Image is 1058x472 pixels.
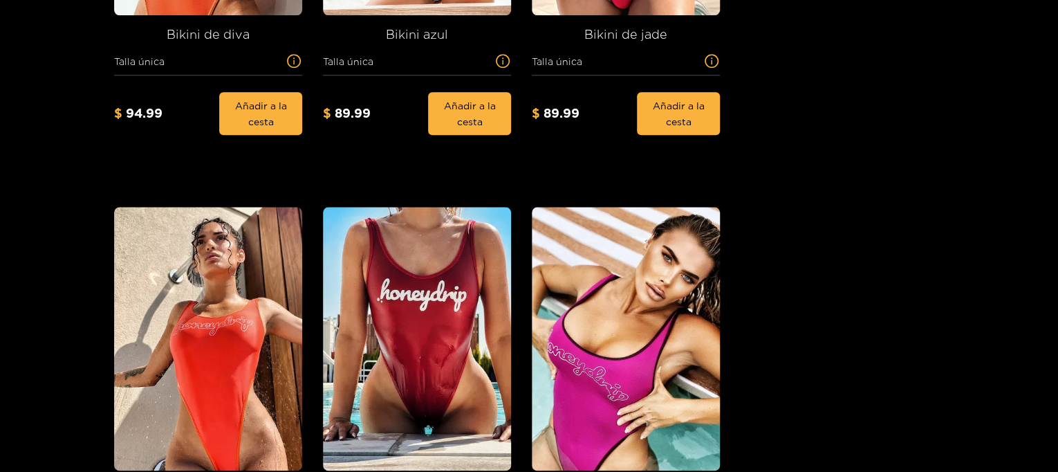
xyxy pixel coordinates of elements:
font: Talla única [532,56,582,66]
font: Talla única [114,56,165,66]
button: Añadir a la cesta [428,92,511,135]
font: $ [323,106,331,120]
font: 94.99 [126,106,163,120]
img: almacenar [114,207,312,471]
span: círculo de información [703,54,720,68]
font: Talla única [323,56,373,66]
font: Bikini de diva [167,27,250,41]
font: Añadir a la cesta [653,100,705,127]
button: Añadir a la cesta [637,92,720,135]
font: 89.99 [544,106,579,120]
font: Añadir a la cesta [444,100,496,127]
button: Añadir a la cesta [219,92,302,135]
img: almacenar [532,207,730,471]
font: $ [114,106,122,120]
font: Bikini azul [386,27,448,41]
span: círculo de información [286,54,302,68]
font: $ [532,106,540,120]
font: Añadir a la cesta [235,100,287,127]
img: almacenar [323,207,521,471]
font: 89.99 [335,106,371,120]
span: círculo de información [494,54,511,68]
font: Bikini de jade [584,27,667,41]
